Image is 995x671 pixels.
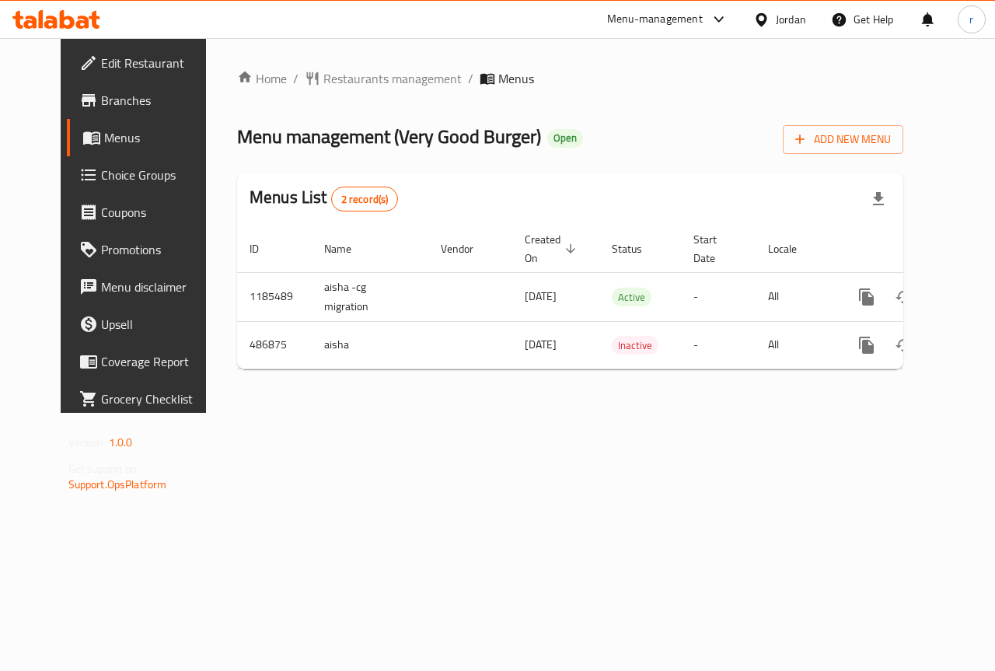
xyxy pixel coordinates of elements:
[67,231,227,268] a: Promotions
[67,119,227,156] a: Menus
[525,230,581,267] span: Created On
[525,286,557,306] span: [DATE]
[756,272,836,321] td: All
[848,278,885,316] button: more
[305,69,462,88] a: Restaurants management
[693,230,737,267] span: Start Date
[101,166,215,184] span: Choice Groups
[67,194,227,231] a: Coupons
[312,321,428,369] td: aisha
[67,82,227,119] a: Branches
[101,91,215,110] span: Branches
[468,69,473,88] li: /
[68,432,106,453] span: Version:
[101,203,215,222] span: Coupons
[101,240,215,259] span: Promotions
[885,278,923,316] button: Change Status
[67,156,227,194] a: Choice Groups
[860,180,897,218] div: Export file
[768,239,817,258] span: Locale
[498,69,534,88] span: Menus
[323,69,462,88] span: Restaurants management
[969,11,973,28] span: r
[68,474,167,495] a: Support.OpsPlatform
[67,268,227,306] a: Menu disclaimer
[525,334,557,355] span: [DATE]
[237,321,312,369] td: 486875
[612,288,651,306] span: Active
[547,129,583,148] div: Open
[250,186,398,211] h2: Menus List
[101,390,215,408] span: Grocery Checklist
[67,306,227,343] a: Upsell
[237,119,541,154] span: Menu management ( Very Good Burger )
[681,321,756,369] td: -
[101,352,215,371] span: Coverage Report
[441,239,494,258] span: Vendor
[612,337,658,355] span: Inactive
[885,327,923,364] button: Change Status
[104,128,215,147] span: Menus
[612,336,658,355] div: Inactive
[612,239,662,258] span: Status
[237,69,903,88] nav: breadcrumb
[67,380,227,418] a: Grocery Checklist
[331,187,399,211] div: Total records count
[68,459,140,479] span: Get support on:
[101,315,215,334] span: Upsell
[332,192,398,207] span: 2 record(s)
[101,278,215,296] span: Menu disclaimer
[547,131,583,145] span: Open
[293,69,298,88] li: /
[324,239,372,258] span: Name
[250,239,279,258] span: ID
[783,125,903,154] button: Add New Menu
[237,272,312,321] td: 1185489
[67,343,227,380] a: Coverage Report
[312,272,428,321] td: aisha -cg migration
[67,44,227,82] a: Edit Restaurant
[756,321,836,369] td: All
[848,327,885,364] button: more
[101,54,215,72] span: Edit Restaurant
[109,432,133,453] span: 1.0.0
[776,11,806,28] div: Jordan
[237,69,287,88] a: Home
[607,10,703,29] div: Menu-management
[795,130,891,149] span: Add New Menu
[681,272,756,321] td: -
